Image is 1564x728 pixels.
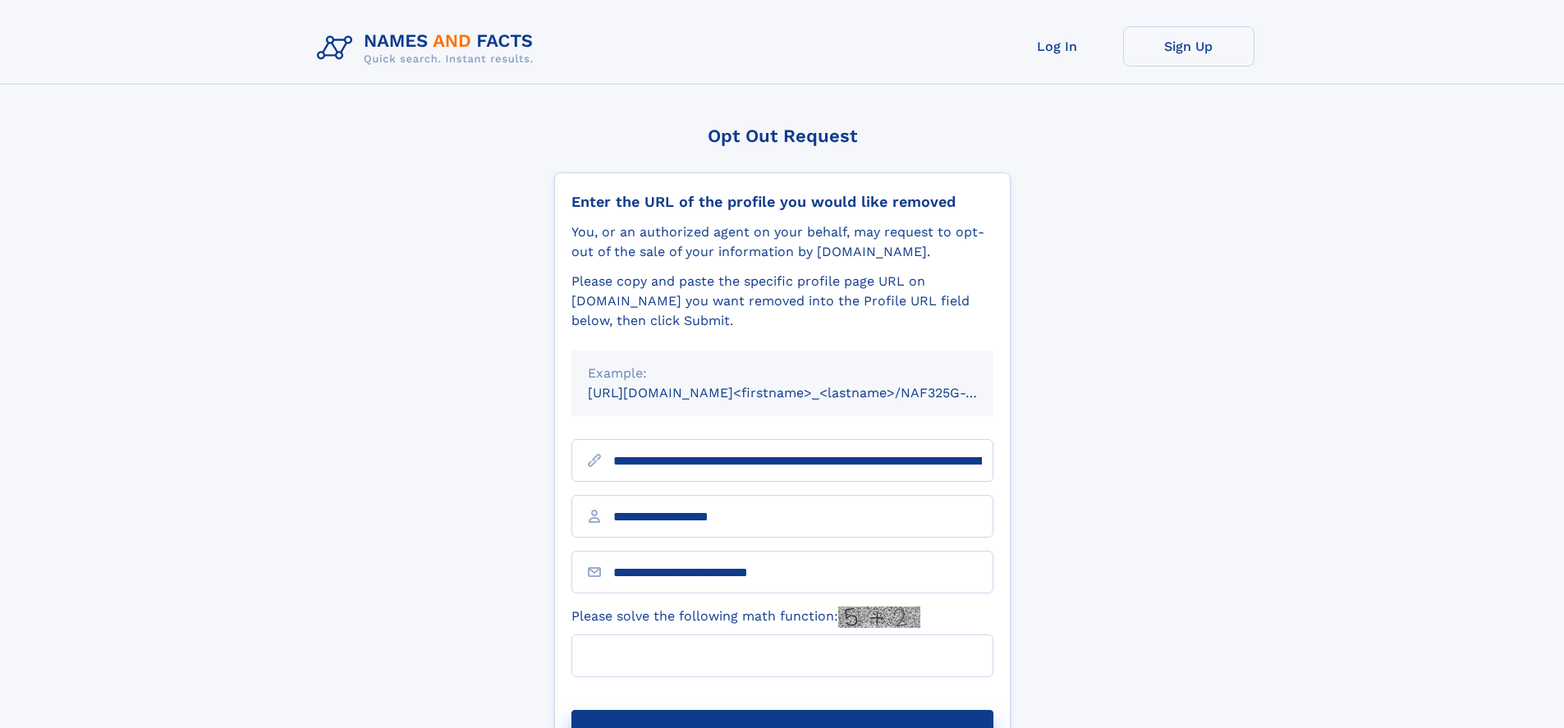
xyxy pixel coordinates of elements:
a: Log In [992,26,1123,66]
a: Sign Up [1123,26,1254,66]
img: Logo Names and Facts [310,26,547,71]
div: Example: [588,364,977,383]
div: You, or an authorized agent on your behalf, may request to opt-out of the sale of your informatio... [571,222,993,262]
small: [URL][DOMAIN_NAME]<firstname>_<lastname>/NAF325G-xxxxxxxx [588,385,1025,401]
label: Please solve the following math function: [571,607,920,628]
div: Enter the URL of the profile you would like removed [571,193,993,211]
div: Please copy and paste the specific profile page URL on [DOMAIN_NAME] you want removed into the Pr... [571,272,993,331]
div: Opt Out Request [554,126,1011,146]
